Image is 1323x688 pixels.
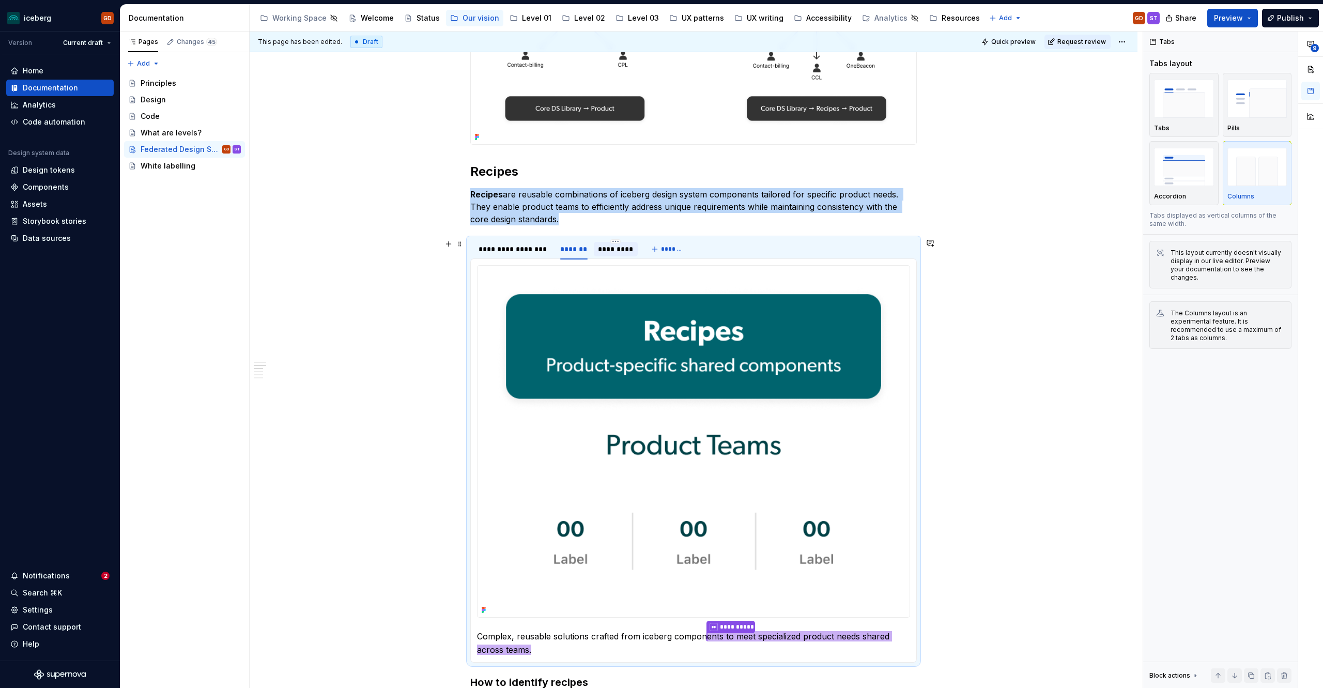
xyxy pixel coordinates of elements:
[6,619,114,635] button: Contact support
[141,161,195,171] div: White labelling
[124,125,245,141] a: What are levels?
[665,10,728,26] a: UX patterns
[1154,80,1214,117] img: placeholder
[23,66,43,76] div: Home
[101,572,110,580] span: 2
[6,114,114,130] a: Code automation
[6,80,114,96] a: Documentation
[1277,13,1304,23] span: Publish
[141,78,176,88] div: Principles
[34,669,86,680] a: Supernova Logo
[103,14,112,22] div: GD
[463,13,499,23] div: Our vision
[8,39,32,47] div: Version
[258,38,342,46] span: This page has been edited.
[6,196,114,212] a: Assets
[470,189,503,200] strong: Recipes
[23,216,86,226] div: Storybook stories
[1227,124,1240,132] p: Pills
[224,144,229,155] div: GD
[23,571,70,581] div: Notifications
[6,162,114,178] a: Design tokens
[611,10,663,26] a: Level 03
[505,10,556,26] a: Level 01
[1171,249,1285,282] div: This layout currently doesn't visually display in our live editor. Preview your documentation to ...
[1227,192,1254,201] p: Columns
[206,38,217,46] span: 45
[1171,309,1285,342] div: The Columns layout is an experimental feature. It is recommended to use a maximum of 2 tabs as co...
[1044,35,1111,49] button: Request review
[1149,73,1219,137] button: placeholderTabs
[925,10,984,26] a: Resources
[1207,9,1258,27] button: Preview
[477,630,910,656] p: Complex, reusable solutions crafted from iceberg compon
[23,100,56,110] div: Analytics
[477,631,892,655] span: ents to meet specialized product needs shared across teams.
[23,199,47,209] div: Assets
[63,39,103,47] span: Current draft
[1149,58,1192,69] div: Tabs layout
[6,179,114,195] a: Components
[124,158,245,174] a: White labelling
[141,128,202,138] div: What are levels?
[558,10,609,26] a: Level 02
[1175,13,1196,23] span: Share
[978,35,1040,49] button: Quick preview
[124,141,245,158] a: Federated Design SystemGDST
[574,13,605,23] div: Level 02
[1227,80,1287,117] img: placeholder
[23,639,39,649] div: Help
[8,149,69,157] div: Design system data
[470,188,917,225] p: are reusable combinations of iceberg design system components tailored for specific product needs...
[23,165,75,175] div: Design tokens
[141,144,220,155] div: Federated Design System
[400,10,444,26] a: Status
[177,38,217,46] div: Changes
[234,144,240,155] div: ST
[24,13,51,23] div: iceberg
[1149,671,1190,680] div: Block actions
[6,63,114,79] a: Home
[23,233,71,243] div: Data sources
[991,38,1036,46] span: Quick preview
[58,36,116,50] button: Current draft
[137,59,150,68] span: Add
[23,605,53,615] div: Settings
[23,117,85,127] div: Code automation
[23,588,62,598] div: Search ⌘K
[124,56,163,71] button: Add
[1223,73,1292,137] button: placeholderPills
[730,10,788,26] a: UX writing
[478,266,910,617] img: f0dd3cb5-0eae-44b9-a04d-207e17743fae.png
[1149,668,1199,683] div: Block actions
[790,10,856,26] a: Accessibility
[256,8,984,28] div: Page tree
[124,91,245,108] a: Design
[806,13,852,23] div: Accessibility
[470,163,917,180] h2: Recipes
[2,7,118,29] button: icebergGD
[1311,44,1319,52] span: 9
[682,13,724,23] div: UX patterns
[23,83,78,93] div: Documentation
[128,38,158,46] div: Pages
[417,13,440,23] div: Status
[1214,13,1243,23] span: Preview
[256,10,342,26] a: Working Space
[350,36,382,48] div: Draft
[6,602,114,618] a: Settings
[858,10,923,26] a: Analytics
[1149,141,1219,205] button: placeholderAccordion
[1160,9,1203,27] button: Share
[124,108,245,125] a: Code
[344,10,398,26] a: Welcome
[747,13,783,23] div: UX writing
[6,585,114,601] button: Search ⌘K
[361,13,394,23] div: Welcome
[874,13,907,23] div: Analytics
[7,12,20,24] img: 418c6d47-6da6-4103-8b13-b5999f8989a1.png
[1149,211,1291,228] p: Tabs displayed as vertical columns of the same width.
[446,10,503,26] a: Our vision
[986,11,1025,25] button: Add
[1057,38,1106,46] span: Request review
